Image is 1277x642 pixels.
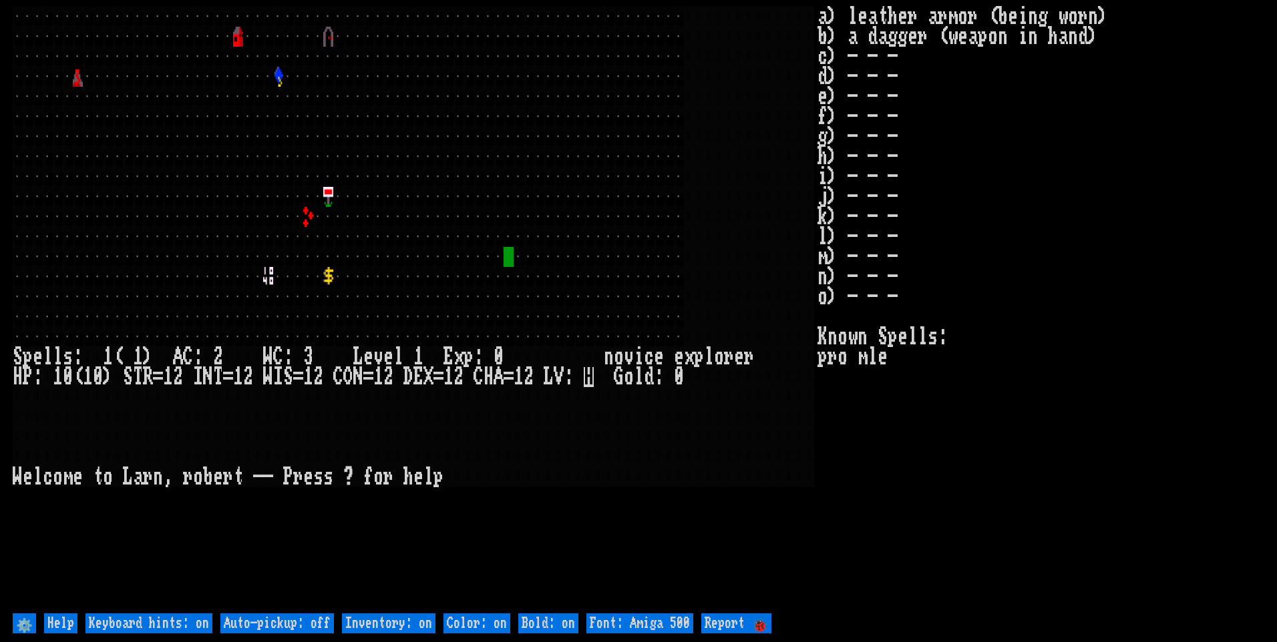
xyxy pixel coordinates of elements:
div: p [433,467,443,487]
div: 1 [514,367,524,387]
div: t [233,467,243,487]
div: 1 [373,367,383,387]
div: 0 [93,367,103,387]
div: T [213,367,223,387]
div: e [674,347,684,367]
div: x [453,347,464,367]
div: d [644,367,654,387]
div: S [13,347,23,367]
div: W [263,367,273,387]
div: 1 [303,367,313,387]
div: v [373,347,383,367]
div: C [474,367,484,387]
div: s [313,467,323,487]
div: r [383,467,393,487]
div: V [554,367,564,387]
div: e [303,467,313,487]
div: e [383,347,393,367]
div: 1 [163,367,173,387]
div: ) [103,367,113,387]
div: e [73,467,83,487]
div: l [43,347,53,367]
div: c [644,347,654,367]
div: = [433,367,443,387]
div: : [474,347,484,367]
div: 0 [674,367,684,387]
div: 0 [63,367,73,387]
div: v [624,347,634,367]
div: b [203,467,213,487]
div: P [283,467,293,487]
input: Keyboard hints: on [85,613,212,633]
div: : [654,367,664,387]
div: o [53,467,63,487]
div: o [614,347,624,367]
div: H [13,367,23,387]
div: H [484,367,494,387]
div: r [223,467,233,487]
div: : [564,367,574,387]
div: n [604,347,614,367]
div: : [193,347,203,367]
div: = [363,367,373,387]
input: Auto-pickup: off [220,613,334,633]
div: 2 [313,367,323,387]
div: X [423,367,433,387]
div: l [423,467,433,487]
div: 3 [303,347,313,367]
input: ⚙️ [13,613,36,633]
div: p [23,347,33,367]
div: e [734,347,744,367]
div: 2 [173,367,183,387]
div: C [273,347,283,367]
div: I [273,367,283,387]
div: e [213,467,223,487]
div: o [373,467,383,487]
div: 1 [233,367,243,387]
div: I [193,367,203,387]
div: r [744,347,754,367]
div: 1 [83,367,93,387]
div: l [634,367,644,387]
div: D [403,367,413,387]
div: s [323,467,333,487]
div: N [203,367,213,387]
div: - [253,467,263,487]
div: p [694,347,704,367]
div: E [413,367,423,387]
div: 1 [443,367,453,387]
div: r [143,467,153,487]
div: r [293,467,303,487]
div: = [153,367,163,387]
input: Help [44,613,77,633]
div: ? [343,467,353,487]
div: a [133,467,143,487]
div: 1 [103,347,113,367]
div: r [183,467,193,487]
div: 2 [453,367,464,387]
div: S [123,367,133,387]
div: 2 [243,367,253,387]
div: h [403,467,413,487]
input: Inventory: on [342,613,435,633]
div: e [23,467,33,487]
div: L [544,367,554,387]
div: 1 [133,347,143,367]
div: P [23,367,33,387]
div: c [43,467,53,487]
div: - [263,467,273,487]
div: : [73,347,83,367]
div: l [53,347,63,367]
div: r [724,347,734,367]
div: e [33,347,43,367]
div: f [363,467,373,487]
div: W [263,347,273,367]
div: 2 [213,347,223,367]
div: o [714,347,724,367]
div: 2 [524,367,534,387]
div: m [63,467,73,487]
div: O [343,367,353,387]
div: R [143,367,153,387]
div: n [153,467,163,487]
div: l [704,347,714,367]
